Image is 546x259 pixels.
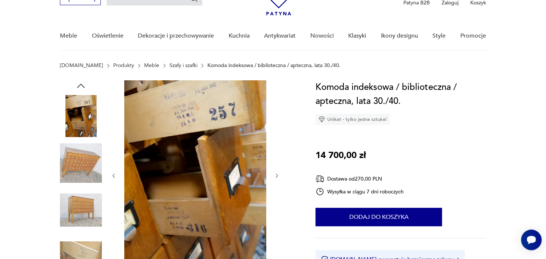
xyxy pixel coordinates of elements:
a: Nowości [310,22,334,50]
iframe: Smartsupp widget button [521,230,542,250]
a: Meble [60,22,77,50]
img: Ikona dostawy [315,174,324,183]
div: Dostawa od 270,00 PLN [315,174,404,183]
a: Promocje [460,22,486,50]
button: Dodaj do koszyka [315,208,442,226]
a: Szafy i szafki [169,63,197,69]
a: Style [432,22,446,50]
p: 14 700,00 zł [315,148,366,162]
p: Komoda indeksowa / biblioteczna / apteczna, lata 30./40. [207,63,340,69]
a: Antykwariat [264,22,296,50]
div: Wysyłka w ciągu 7 dni roboczych [315,187,404,196]
a: Klasyki [348,22,366,50]
a: Kuchnia [229,22,250,50]
h1: Komoda indeksowa / biblioteczna / apteczna, lata 30./40. [315,80,486,108]
div: Unikat - tylko jedna sztuka! [315,114,390,125]
a: Dekoracje i przechowywanie [138,22,214,50]
a: Oświetlenie [92,22,124,50]
a: [DOMAIN_NAME] [60,63,103,69]
img: Ikona diamentu [318,116,325,123]
a: Meble [144,63,159,69]
a: Produkty [113,63,134,69]
img: Zdjęcie produktu Komoda indeksowa / biblioteczna / apteczna, lata 30./40. [60,142,102,184]
a: Ikony designu [381,22,418,50]
img: Zdjęcie produktu Komoda indeksowa / biblioteczna / apteczna, lata 30./40. [60,95,102,137]
img: Zdjęcie produktu Komoda indeksowa / biblioteczna / apteczna, lata 30./40. [60,189,102,231]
